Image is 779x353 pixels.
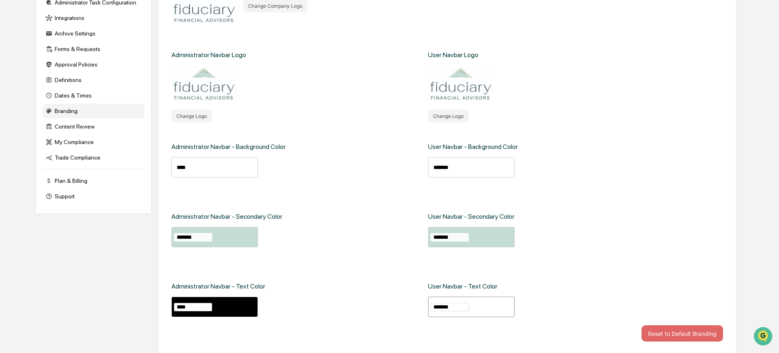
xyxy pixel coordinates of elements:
[16,118,51,127] span: Data Lookup
[28,62,134,71] div: Start new chat
[753,326,775,348] iframe: Open customer support
[42,189,144,204] div: Support
[28,71,103,77] div: We're available if you need us!
[81,138,99,144] span: Pylon
[5,100,56,114] a: 🖐️Preclearance
[8,119,15,126] div: 🔎
[428,51,478,59] div: User Navbar Logo
[139,65,149,75] button: Start new chat
[8,104,15,110] div: 🖐️
[42,119,144,134] div: Content Review
[67,103,101,111] span: Attestations
[428,109,468,122] button: Change Logo
[42,88,144,103] div: Dates & Times
[8,62,23,77] img: 1746055101610-c473b297-6a78-478c-a979-82029cc54cd1
[56,100,104,114] a: 🗄️Attestations
[428,213,515,220] div: User Navbar - Secondary Color
[8,17,149,30] p: How can we help?
[171,282,265,290] div: Administrator Navbar - Text Color
[58,138,99,144] a: Powered byPylon
[5,115,55,130] a: 🔎Data Lookup
[42,173,144,188] div: Plan & Billing
[171,65,237,103] img: Adnmin Logo
[641,325,723,342] button: Reset to Default Branding
[171,109,212,122] button: Change Logo
[428,65,493,103] img: User Logo
[42,73,144,87] div: Definitions
[59,104,66,110] div: 🗄️
[42,57,144,72] div: Approval Policies
[171,51,246,59] div: Administrator Navbar Logo
[42,11,144,25] div: Integrations
[42,26,144,41] div: Archive Settings
[428,282,497,290] div: User Navbar - Text Color
[16,103,53,111] span: Preclearance
[42,42,144,56] div: Forms & Requests
[42,150,144,165] div: Trade Compliance
[42,135,144,149] div: My Compliance
[171,213,282,220] div: Administrator Navbar - Secondary Color
[171,143,286,151] div: Administrator Navbar - Background Color
[428,143,518,151] div: User Navbar - Background Color
[42,104,144,118] div: Branding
